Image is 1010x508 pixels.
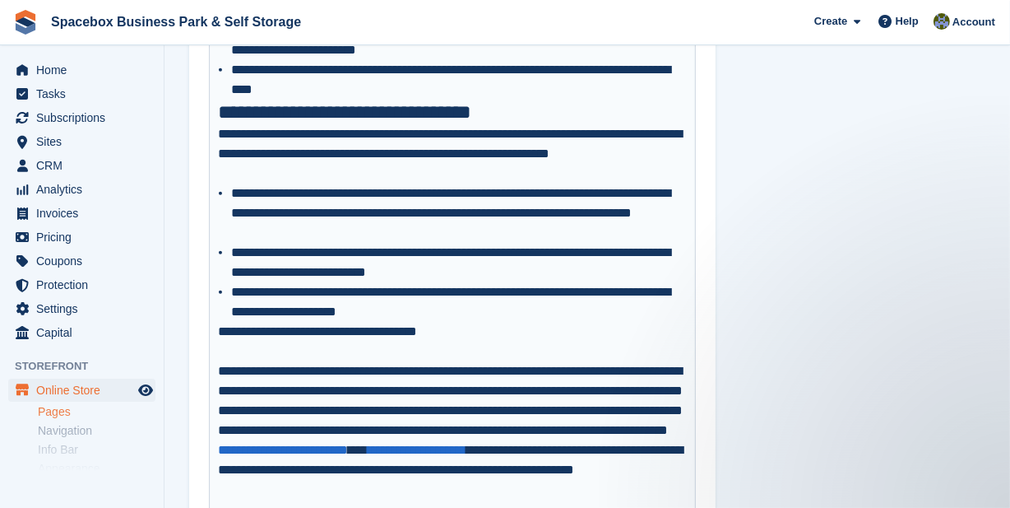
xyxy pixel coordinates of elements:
span: Capital [36,321,135,344]
a: menu [8,321,155,344]
span: Analytics [36,178,135,201]
span: Coupons [36,249,135,273]
a: Info Bar [38,442,155,458]
a: menu [8,106,155,129]
a: menu [8,379,155,402]
span: Sites [36,130,135,153]
a: menu [8,226,155,249]
span: Tasks [36,82,135,105]
a: Spacebox Business Park & Self Storage [44,8,308,35]
span: Storefront [15,358,164,375]
a: menu [8,154,155,177]
a: menu [8,58,155,82]
span: Pricing [36,226,135,249]
a: menu [8,297,155,320]
a: menu [8,178,155,201]
a: menu [8,249,155,273]
span: Online Store [36,379,135,402]
a: menu [8,130,155,153]
span: Invoices [36,202,135,225]
a: Preview store [136,380,155,400]
img: stora-icon-8386f47178a22dfd0bd8f6a31ec36ba5ce8667c1dd55bd0f319d3a0aa187defe.svg [13,10,38,35]
a: menu [8,202,155,225]
span: Create [814,13,847,30]
img: sahil [934,13,950,30]
span: Home [36,58,135,82]
a: Pages [38,404,155,420]
span: Account [952,14,995,30]
span: Settings [36,297,135,320]
a: Appearance [38,461,155,477]
span: Protection [36,273,135,296]
span: Help [896,13,919,30]
span: Subscriptions [36,106,135,129]
a: menu [8,273,155,296]
a: Navigation [38,423,155,439]
span: CRM [36,154,135,177]
a: menu [8,82,155,105]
